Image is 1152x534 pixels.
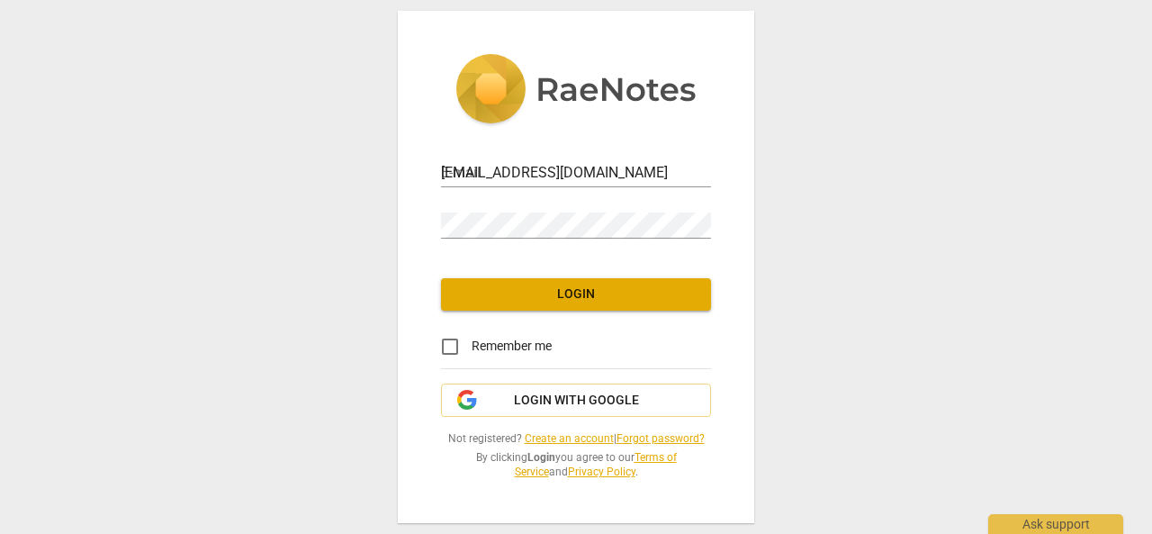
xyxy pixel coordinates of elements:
span: Not registered? | [441,431,711,447]
a: Create an account [525,432,614,445]
div: Ask support [988,514,1123,534]
b: Login [527,451,555,464]
span: Login with Google [514,392,639,410]
a: Forgot password? [616,432,705,445]
button: Login with Google [441,384,711,418]
a: Terms of Service [515,451,677,479]
img: 5ac2273c67554f335776073100b6d88f.svg [455,54,697,128]
span: Login [455,285,697,303]
span: Remember me [472,337,552,356]
a: Privacy Policy [568,466,635,478]
span: By clicking you agree to our and . [441,450,711,480]
button: Login [441,278,711,311]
